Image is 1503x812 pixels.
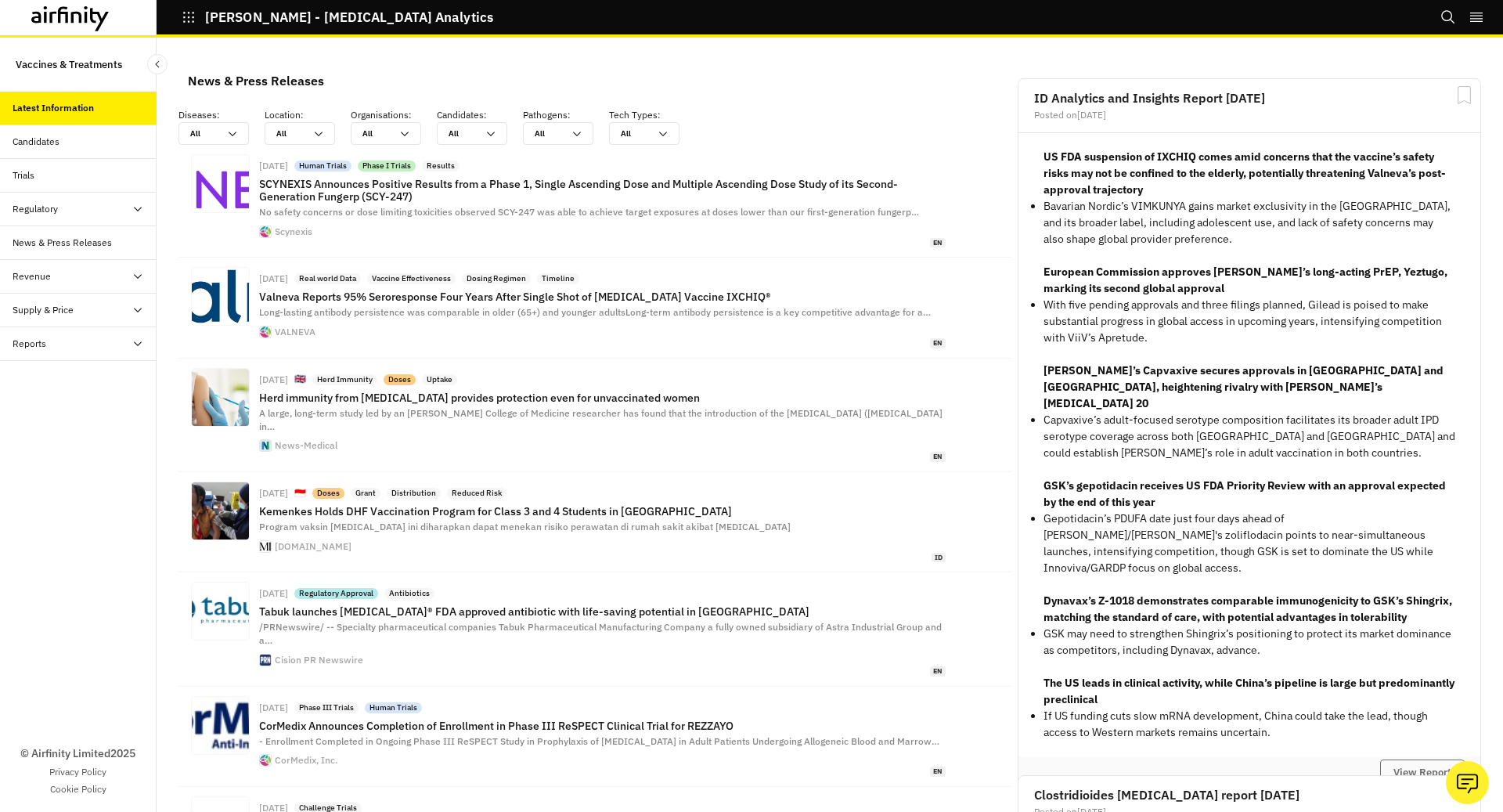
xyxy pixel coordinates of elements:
[294,487,306,500] p: 🇮🇩
[1440,4,1456,31] button: Search
[260,440,271,451] img: favicon-96x96.png
[13,337,46,351] div: Reports
[260,327,271,337] img: favicon.ico
[275,327,315,337] div: VALNEVA
[372,273,451,284] p: Vaccine Effectiveness
[13,135,59,149] div: Candidates
[391,488,436,499] p: Distribution
[275,655,363,665] div: Cision PR Newswire
[609,108,695,122] p: Tech Types :
[294,373,306,386] p: 🇬🇧
[299,161,347,171] p: Human Trials
[259,605,946,618] p: Tabuk launches [MEDICAL_DATA]® FDA approved antibiotic with life-saving potential in [GEOGRAPHIC_...
[930,238,946,248] span: en
[259,735,939,747] span: - Enrollment Completed in Ongoing Phase III ReSPECT Study in Prophylaxis of [MEDICAL_DATA] in Adu...
[259,521,791,532] span: Program vaksin [MEDICAL_DATA] ini diharapkan dapat menekan risiko perawatan di rumah sakit akibat...
[13,202,58,216] div: Regulatory
[1043,412,1455,461] p: Capvaxive’s adult-focused serotype composition facilitates its broader adult IPD serotype coverag...
[147,54,168,74] button: Close Sidebar
[930,452,946,462] span: en
[49,765,106,779] a: Privacy Policy
[1043,150,1446,197] strong: US FDA suspension of IXCHIQ comes amid concerns that the vaccine’s safety risks may not be confin...
[260,541,271,552] img: icon.jpg
[259,274,288,283] div: [DATE]
[930,338,946,348] span: en
[259,161,288,171] div: [DATE]
[437,108,523,122] p: Candidates :
[16,50,122,79] p: Vaccines & Treatments
[178,687,1011,787] a: [DATE]Phase III TrialsHuman TrialsCorMedix Announces Completion of Enrollment in Phase III ReSPEC...
[275,542,351,551] div: [DOMAIN_NAME]
[178,472,1011,572] a: [DATE]🇮🇩DosesGrantDistributionReduced RiskKemenkes Holds DHF Vaccination Program for Class 3 and ...
[275,227,312,236] div: Scynexis
[930,767,946,777] span: en
[1043,363,1444,410] strong: [PERSON_NAME]’s Capvaxive secures approvals in [GEOGRAPHIC_DATA] and [GEOGRAPHIC_DATA], heighteni...
[259,489,288,498] div: [DATE]
[178,258,1011,358] a: [DATE]Real world DataVaccine EffectivenessDosing RegimenTimelineValneva Reports 95% Seroresponse ...
[260,226,271,237] img: favicon.ico
[13,101,94,115] div: Latest Information
[275,441,337,450] div: News-Medical
[259,206,919,218] span: No safety concerns or dose limiting toxicities observed SCY-247 was able to achieve target exposu...
[50,782,106,796] a: Cookie Policy
[192,369,249,426] img: A_doctor_makes_a_vaccination_to_a_child-Yuganov_Konstantin_cdbf1b05417f45e89b8268af4858e1c9-620x4...
[355,488,376,499] p: Grant
[427,374,452,385] p: Uptake
[259,291,946,303] p: Valneva Reports 95% Seroresponse Four Years After Single Shot of [MEDICAL_DATA] Vaccine IXCHIQ®
[275,756,337,765] div: CorMedix, Inc.
[192,697,249,754] img: f65c615b-eb1f-4929-baf3-811ca16b7ebe
[192,583,249,640] img: Tabuk.jpg
[388,374,411,385] p: Doses
[188,69,324,92] div: News & Press Releases
[1043,198,1455,247] p: Bavarian Nordic’s VIMKUNYA gains market exclusivity in the [GEOGRAPHIC_DATA], and its broader lab...
[369,702,417,713] p: Human Trials
[259,375,288,384] div: [DATE]
[362,161,411,171] p: Phase I Trials
[1034,92,1465,104] h2: ID Analytics and Insights Report [DATE]
[13,303,74,317] div: Supply & Price
[259,505,946,518] p: Kemenkes Holds DHF Vaccination Program for Class 3 and 4 Students in [GEOGRAPHIC_DATA]
[1380,760,1465,786] button: View Report
[259,589,288,598] div: [DATE]
[192,268,249,325] img: 04f398df-96ac-4b7a-8544-2a2ce2495778
[1043,478,1446,509] strong: GSK’s gepotidacin receives US FDA Priority Review with an approval expected by the end of this year
[1043,511,1455,576] p: Gepotidacin’s PDUFA date just four days ahead of [PERSON_NAME]/[PERSON_NAME]'s zoliflodacin point...
[182,4,493,31] button: [PERSON_NAME] - [MEDICAL_DATA] Analytics
[178,145,1011,258] a: [DATE]Human TrialsPhase I TrialsResultsSCYNEXIS Announces Positive Results from a Phase 1, Single...
[299,273,356,284] p: Real world Data
[317,488,340,499] p: Doses
[260,655,271,666] img: 2019-Q4-PRN-Icon-32-32.png
[932,553,946,563] span: id
[1043,594,1452,624] strong: Dynavax’s Z-1018 demonstrates comparable immunogenicity to GSK’s Shingrix, matching the standard ...
[467,273,526,284] p: Dosing Regimen
[259,306,931,318] span: Long-lasting antibody persistence was comparable in older (65+) and younger adultsLong-term antib...
[13,269,51,283] div: Revenue
[178,108,265,122] p: Diseases :
[317,374,373,385] p: Herd Immunity
[1034,110,1465,120] div: Posted on [DATE]
[259,621,942,646] span: /PRNewswire/ -- Specialty pharmaceutical companies Tabuk Pharmaceutical Manufacturing Company a f...
[930,666,946,677] span: en
[351,108,437,122] p: Organisations :
[259,407,943,432] span: A large, long-term study led by an [PERSON_NAME] College of Medicine researcher has found that th...
[192,482,249,540] img: 1759152238_7fbe48a733f032c22f42.jpg
[260,755,271,766] img: favicon.ico
[13,236,112,250] div: News & Press Releases
[1454,85,1474,105] svg: Bookmark Report
[178,572,1011,686] a: [DATE]Regulatory ApprovalAntibioticsTabuk launches [MEDICAL_DATA]® FDA approved antibiotic with l...
[1043,708,1455,741] p: If US funding cuts slow mRNA development, China could take the lead, though access to Western mar...
[1043,626,1455,659] p: GSK may need to strengthen Shingrix’s positioning to protect its market dominance as competitors,...
[299,588,373,599] p: Regulatory Approval
[259,178,946,203] p: SCYNEXIS Announces Positive Results from a Phase 1, Single Ascending Dose and Multiple Ascending ...
[265,108,351,122] p: Location :
[259,392,946,404] p: Herd immunity from [MEDICAL_DATA] provides protection even for unvaccinated women
[427,161,455,171] p: Results
[389,588,430,599] p: Antibiotics
[13,168,34,182] div: Trials
[1043,297,1455,346] p: With five pending approvals and three filings planned, Gilead is poised to make substantial progr...
[178,359,1011,472] a: [DATE]🇬🇧Herd ImmunityDosesUptakeHerd immunity from [MEDICAL_DATA] provides protection even for un...
[523,108,609,122] p: Pathogens :
[299,702,354,713] p: Phase III Trials
[1043,265,1447,295] strong: European Commission approves [PERSON_NAME]’s long-acting PrEP, Yeztugo, marking its second global...
[20,745,135,762] p: © Airfinity Limited 2025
